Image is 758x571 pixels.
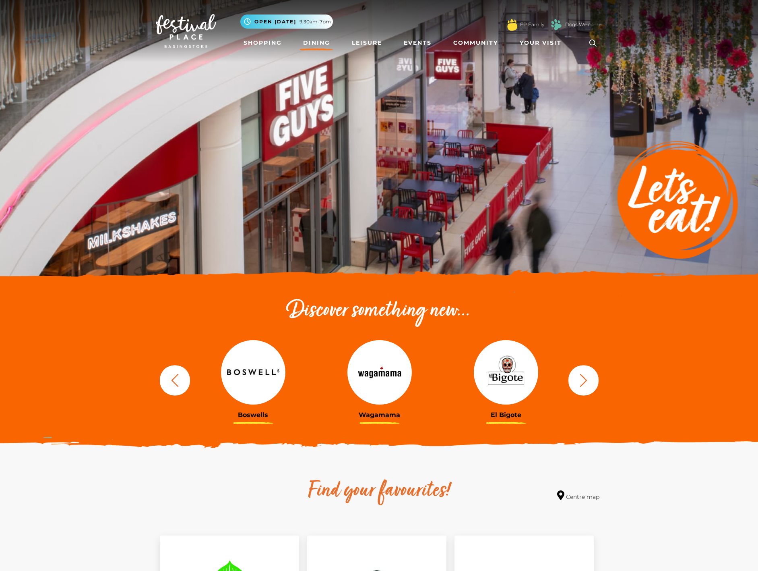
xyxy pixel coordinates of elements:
a: Your Visit [516,35,569,50]
h2: Discover something new... [156,298,603,324]
a: Centre map [557,490,599,501]
a: Events [401,35,435,50]
a: Dining [300,35,333,50]
a: Wagamama [322,340,437,419]
a: Leisure [349,35,385,50]
span: Your Visit [520,39,562,47]
a: Dogs Welcome! [565,21,603,28]
a: FP Family [520,21,544,28]
button: Open [DATE] 9.30am-7pm [240,15,333,29]
h3: Boswells [196,411,310,419]
span: 9.30am-7pm [299,18,331,25]
h3: El Bigote [449,411,563,419]
span: Open [DATE] [254,18,296,25]
a: Boswells [196,340,310,419]
a: Community [450,35,501,50]
h3: Wagamama [322,411,437,419]
h2: Find your favourites! [232,478,526,504]
a: El Bigote [449,340,563,419]
img: Festival Place Logo [156,14,216,48]
a: Shopping [240,35,285,50]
